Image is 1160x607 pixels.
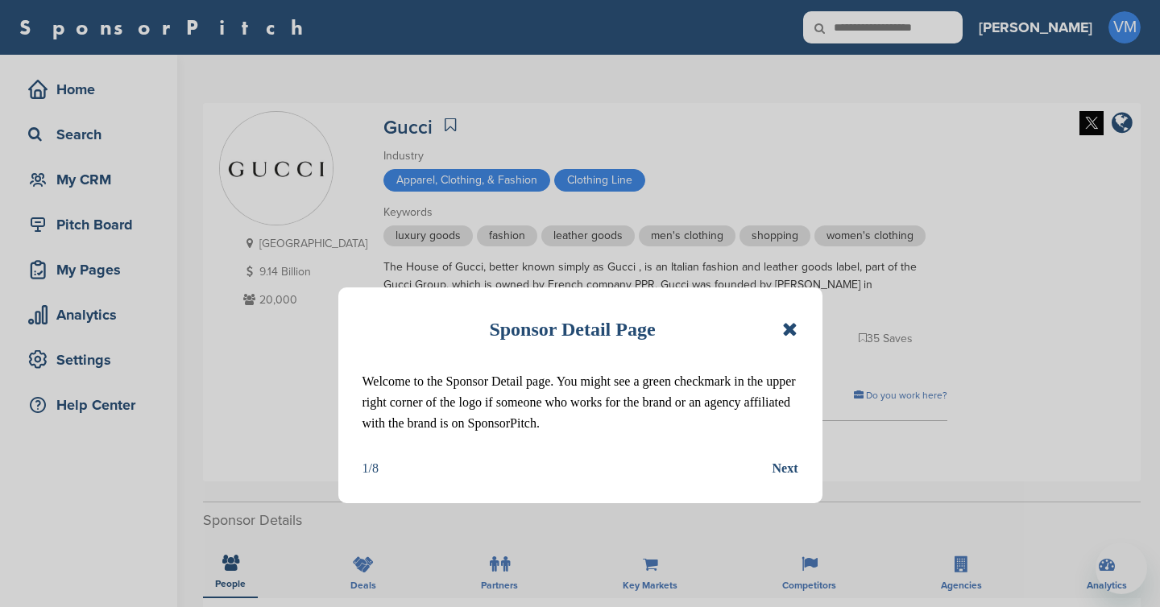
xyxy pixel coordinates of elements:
h1: Sponsor Detail Page [489,312,655,347]
iframe: Button to launch messaging window [1096,543,1147,594]
button: Next [773,458,798,479]
p: Welcome to the Sponsor Detail page. You might see a green checkmark in the upper right corner of ... [362,371,798,434]
div: 1/8 [362,458,379,479]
